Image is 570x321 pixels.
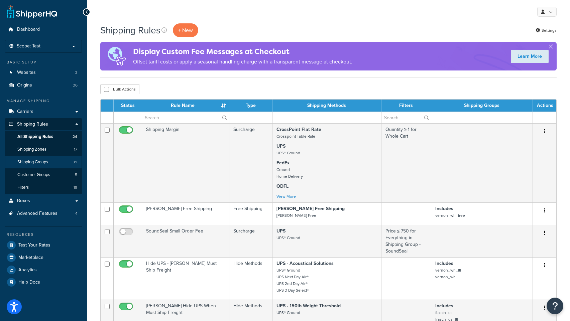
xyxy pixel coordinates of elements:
li: Filters [5,181,82,194]
span: Scope: Test [17,43,40,49]
a: Learn More [511,50,549,63]
span: Filters [17,185,29,190]
th: Type [229,100,272,112]
span: Websites [17,70,36,75]
th: Status [114,100,142,112]
a: Filters 19 [5,181,82,194]
td: SoundSeal Small Order Fee [142,225,229,257]
th: Filters [381,100,431,112]
li: Websites [5,66,82,79]
a: All Shipping Rules 24 [5,131,82,143]
button: Open Resource Center [547,298,563,314]
strong: Includes [435,205,453,212]
small: UPS® Ground [276,310,300,316]
li: Origins [5,79,82,92]
span: 36 [73,83,78,88]
img: duties-banner-06bc72dcb5fe05cb3f9472aba00be2ae8eb53ab6f0d8bb03d382ba314ac3c341.png [100,42,133,70]
small: vernon_wh_free [435,212,465,218]
span: Marketplace [18,255,43,261]
a: Origins 36 [5,79,82,92]
strong: [PERSON_NAME] Free Shipping [276,205,345,212]
li: All Shipping Rules [5,131,82,143]
span: 24 [73,134,77,140]
small: UPS® Ground UPS Next Day Air® UPS 2nd Day Air® UPS 3 Day Select® [276,267,309,293]
li: Advanced Features [5,207,82,220]
td: Hide UPS - [PERSON_NAME] Must Ship Freight [142,257,229,300]
th: Shipping Groups [431,100,533,112]
a: Test Your Rates [5,239,82,251]
td: Free Shipping [229,202,272,225]
span: Help Docs [18,280,40,285]
div: Resources [5,232,82,237]
span: Dashboard [17,27,40,32]
span: Customer Groups [17,172,50,178]
span: Boxes [17,198,30,204]
a: Shipping Groups 39 [5,156,82,168]
li: Shipping Rules [5,118,82,194]
small: UPS® Ground [276,150,300,156]
a: Analytics [5,264,82,276]
span: All Shipping Rules [17,134,53,140]
small: [PERSON_NAME] Free [276,212,316,218]
input: Search [142,112,229,123]
span: Shipping Groups [17,159,48,165]
span: Shipping Zones [17,147,46,152]
span: 17 [74,147,77,152]
strong: CrossPoint Flat Rate [276,126,321,133]
strong: UPS - Acoustical Solutions [276,260,334,267]
a: Carriers [5,106,82,118]
a: Websites 3 [5,66,82,79]
a: Advanced Features 4 [5,207,82,220]
td: Shipping Margin [142,123,229,202]
td: Price ≤ 750 for Everything in Shipping Group - SoundSeal [381,225,431,257]
a: Settings [536,26,557,35]
a: ShipperHQ Home [7,5,57,18]
a: Shipping Rules [5,118,82,131]
a: Dashboard [5,23,82,36]
span: 3 [75,70,78,75]
p: Offset tariff costs or apply a seasonal handling charge with a transparent message at checkout. [133,57,352,66]
a: Shipping Zones 17 [5,143,82,156]
strong: UPS [276,143,286,150]
td: Hide Methods [229,257,272,300]
th: Actions [533,100,556,112]
p: + New [173,23,198,37]
td: Surcharge [229,123,272,202]
span: Carriers [17,109,33,115]
button: Bulk Actions [100,84,139,94]
td: [PERSON_NAME] Free Shipping [142,202,229,225]
a: Marketplace [5,252,82,264]
strong: Includes [435,260,453,267]
h4: Display Custom Fee Messages at Checkout [133,46,352,57]
li: Shipping Zones [5,143,82,156]
small: vernon_wh_ltl vernon_wh [435,267,461,280]
input: Search [381,112,431,123]
strong: UPS - 150lb Weight Threshold [276,302,341,309]
div: Manage Shipping [5,98,82,104]
li: Shipping Groups [5,156,82,168]
span: 5 [75,172,77,178]
span: Advanced Features [17,211,58,216]
span: 39 [73,159,77,165]
span: Test Your Rates [18,243,50,248]
strong: ODFL [276,183,289,190]
span: Shipping Rules [17,122,48,127]
h1: Shipping Rules [100,24,160,37]
a: Customer Groups 5 [5,169,82,181]
td: Quantity ≥ 1 for Whole Cart [381,123,431,202]
li: Customer Groups [5,169,82,181]
span: Analytics [18,267,37,273]
span: 19 [74,185,77,190]
strong: FedEx [276,159,290,166]
td: Surcharge [229,225,272,257]
small: UPS® Ground [276,235,300,241]
div: Basic Setup [5,59,82,65]
a: Help Docs [5,276,82,288]
li: Boxes [5,195,82,207]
